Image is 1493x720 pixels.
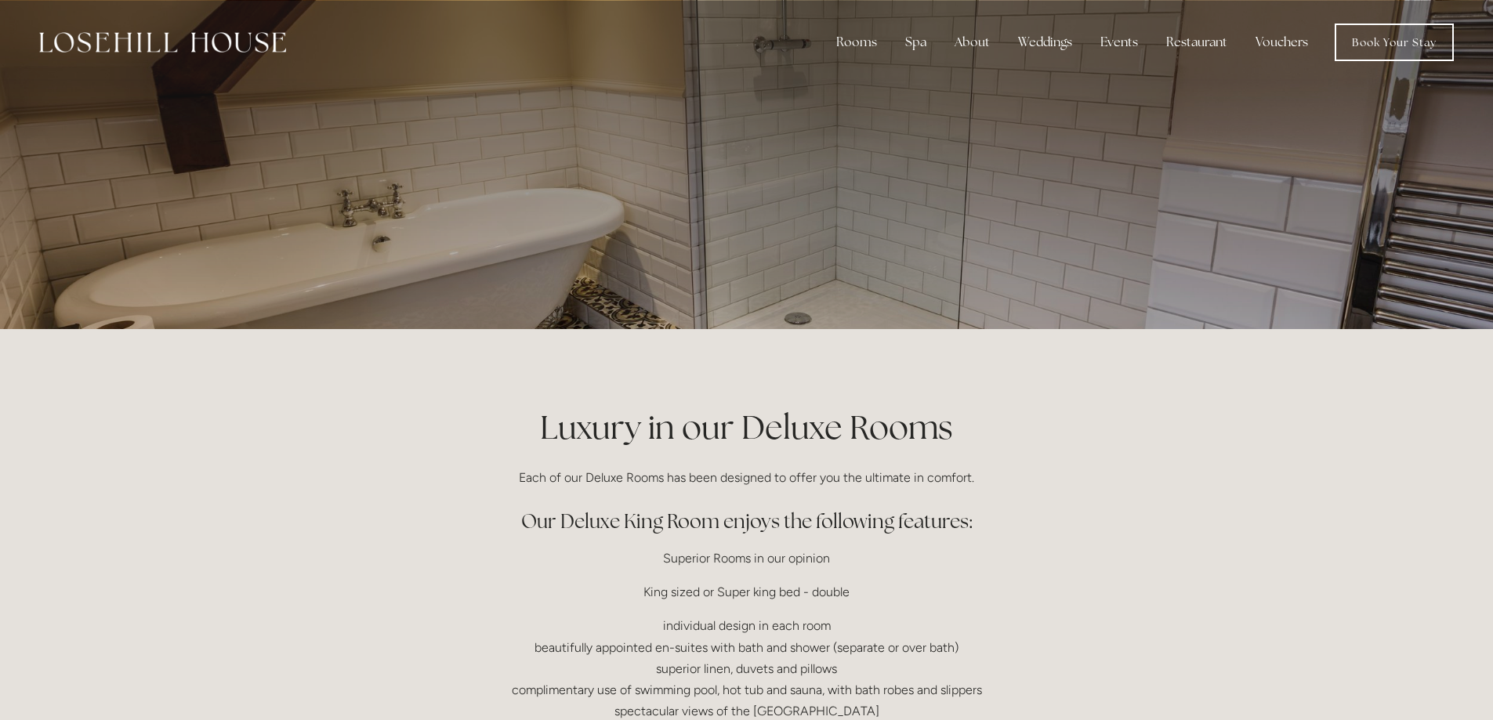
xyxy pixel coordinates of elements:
h1: Luxury in our Deluxe Rooms [372,404,1122,450]
div: Spa [893,27,939,58]
p: Each of our Deluxe Rooms has been designed to offer you the ultimate in comfort. [372,467,1122,488]
div: Weddings [1006,27,1085,58]
p: King sized or Super king bed - double [372,581,1122,602]
img: Losehill House [39,32,286,52]
a: Book Your Stay [1335,24,1454,61]
div: About [942,27,1002,58]
div: Restaurant [1154,27,1240,58]
div: Events [1088,27,1151,58]
h2: Our Deluxe King Room enjoys the following features: [372,508,1122,535]
a: Vouchers [1243,27,1321,58]
div: Rooms [824,27,890,58]
p: Superior Rooms in our opinion [372,548,1122,569]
